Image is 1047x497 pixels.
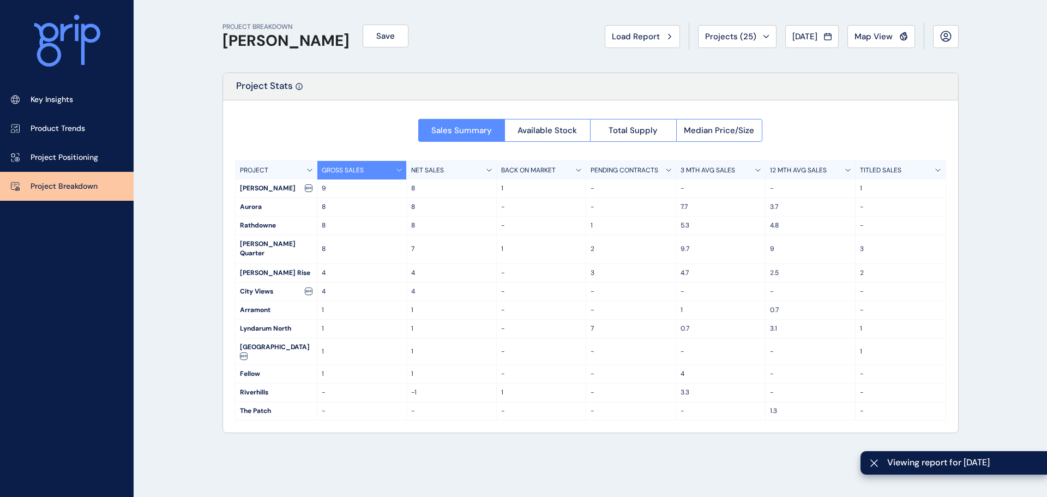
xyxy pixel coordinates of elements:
p: 8 [322,244,402,254]
button: Total Supply [590,119,676,142]
p: 12 MTH AVG SALES [770,166,827,175]
p: - [322,406,402,416]
div: Arramont [236,301,317,319]
p: - [591,184,671,193]
p: 8 [322,202,402,212]
p: 5.3 [681,221,761,230]
div: City Views [236,283,317,301]
span: Map View [855,31,893,42]
p: PROJECT [240,166,268,175]
div: Aurora [236,198,317,216]
p: 4.7 [681,268,761,278]
p: - [501,324,582,333]
span: Available Stock [518,125,577,136]
p: - [322,388,402,397]
p: GROSS SALES [322,166,364,175]
p: 3 [591,268,671,278]
p: - [501,287,582,296]
p: 3 [860,244,941,254]
div: [PERSON_NAME] Quarter [236,235,317,264]
button: Save [363,25,408,47]
p: - [860,221,941,230]
span: [DATE] [792,31,817,42]
p: - [501,306,582,315]
p: 1 [322,347,402,356]
p: 1 [860,347,941,356]
p: 2 [860,268,941,278]
p: 1 [501,244,582,254]
p: 1 [681,306,761,315]
span: Median Price/Size [684,125,754,136]
p: 1 [591,221,671,230]
span: Load Report [612,31,660,42]
p: 8 [411,221,492,230]
p: - [681,184,761,193]
p: - [501,221,582,230]
p: BACK ON MARKET [501,166,556,175]
p: 0.7 [681,324,761,333]
span: Sales Summary [431,125,492,136]
p: - [860,202,941,212]
button: Map View [847,25,915,48]
p: 1 [411,324,492,333]
div: The Patch [236,402,317,420]
span: Total Supply [609,125,658,136]
p: 1 [322,306,402,315]
p: - [770,369,851,379]
button: Load Report [605,25,680,48]
p: 4 [322,268,402,278]
p: 1 [411,369,492,379]
p: 0.7 [770,306,851,315]
p: 3.1 [770,324,851,333]
p: 1 [322,324,402,333]
p: - [591,369,671,379]
p: 1 [501,388,582,397]
div: Fellow [236,365,317,383]
p: - [591,287,671,296]
p: Project Positioning [31,152,98,163]
p: - [770,347,851,356]
p: 1 [860,184,941,193]
p: NET SALES [411,166,444,175]
p: - [770,388,851,397]
p: 8 [322,221,402,230]
div: [PERSON_NAME] Rise [236,264,317,282]
button: Median Price/Size [676,119,763,142]
p: - [860,369,941,379]
p: - [591,406,671,416]
p: Product Trends [31,123,85,134]
div: Lyndarum North [236,320,317,338]
p: 4 [681,369,761,379]
p: - [501,202,582,212]
p: - [681,287,761,296]
p: - [860,287,941,296]
div: Riverhills [236,384,317,402]
p: - [860,406,941,416]
p: - [860,388,941,397]
p: 1 [501,184,582,193]
button: Available Stock [504,119,591,142]
p: - [501,406,582,416]
p: 3.7 [770,202,851,212]
button: Projects (25) [698,25,777,48]
p: Key Insights [31,94,73,105]
p: 3 MTH AVG SALES [681,166,735,175]
p: 7.7 [681,202,761,212]
p: - [681,406,761,416]
span: Viewing report for [DATE] [887,457,1038,469]
p: 1 [860,324,941,333]
p: 9 [322,184,402,193]
p: 8 [411,184,492,193]
p: - [770,287,851,296]
div: [GEOGRAPHIC_DATA] [236,338,317,365]
p: - [501,347,582,356]
p: TITLED SALES [860,166,901,175]
p: - [591,347,671,356]
p: 4.8 [770,221,851,230]
p: 1.3 [770,406,851,416]
button: Sales Summary [418,119,504,142]
p: 7 [591,324,671,333]
p: 9 [770,244,851,254]
button: [DATE] [785,25,839,48]
p: - [860,306,941,315]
